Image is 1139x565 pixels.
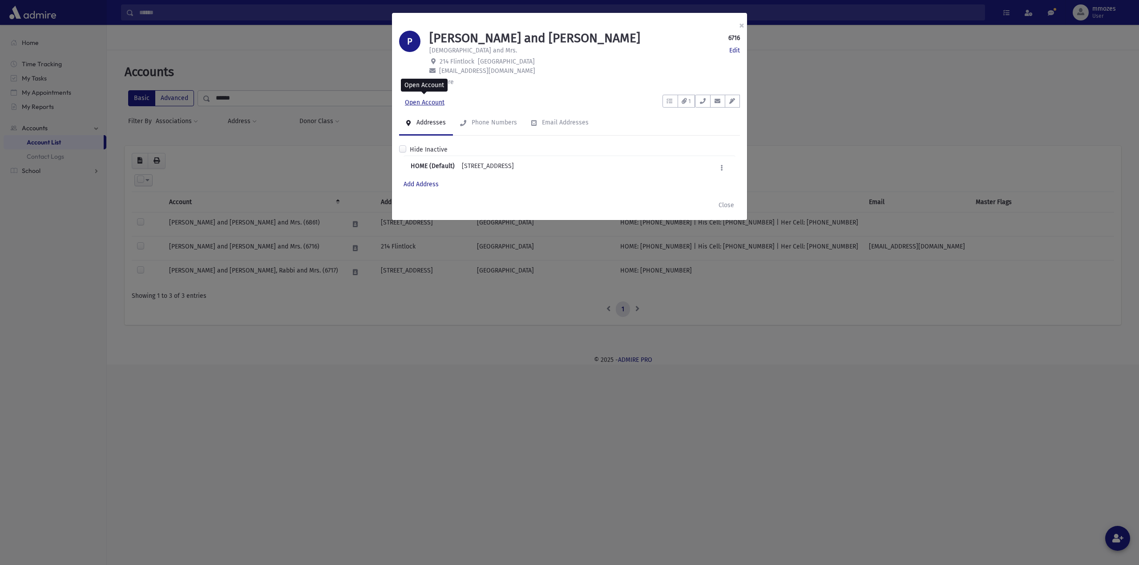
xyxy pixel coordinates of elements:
b: HOME (Default) [411,161,455,174]
div: Phone Numbers [470,119,517,126]
div: Addresses [415,119,446,126]
a: Edit [729,46,740,55]
div: [STREET_ADDRESS] [462,161,514,174]
div: Email Addresses [540,119,589,126]
span: [EMAIL_ADDRESS][DOMAIN_NAME] [439,67,535,75]
button: 1 [678,95,695,108]
a: Addresses [399,111,453,136]
a: Email Addresses [524,111,596,136]
span: [GEOGRAPHIC_DATA] [478,58,535,65]
button: × [732,13,751,38]
a: Add Address [404,180,439,188]
label: Hide Inactive [410,145,448,154]
a: Open Account [399,95,450,111]
span: 1 [688,97,691,106]
h1: [PERSON_NAME] and [PERSON_NAME] [429,31,640,46]
a: Phone Numbers [453,111,524,136]
p: [DEMOGRAPHIC_DATA] and Mrs. [429,46,517,55]
strong: 6716 [728,33,740,43]
span: 214 Flintlock [440,58,474,65]
div: P [399,31,420,52]
button: Close [713,197,740,213]
div: Open Account [401,79,448,92]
